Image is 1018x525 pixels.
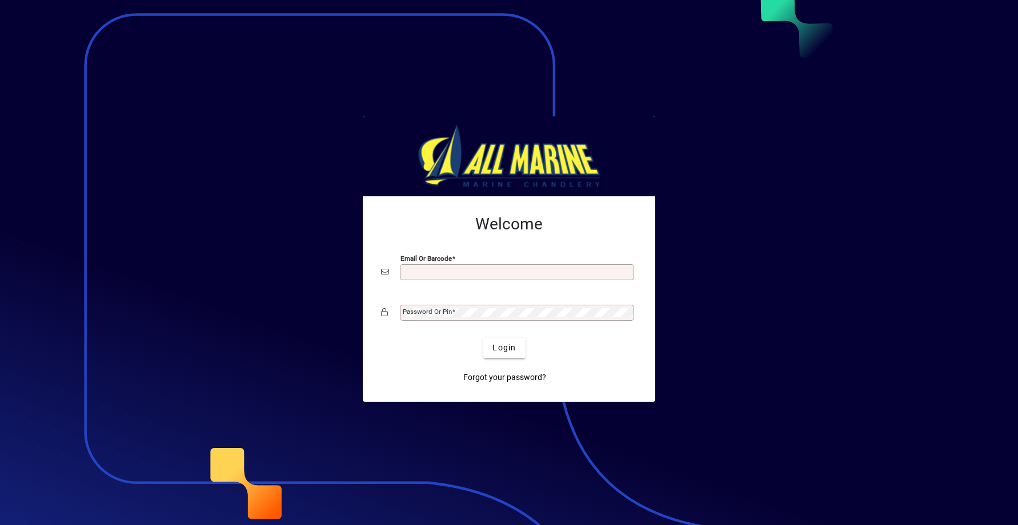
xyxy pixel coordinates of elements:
mat-label: Email or Barcode [400,254,452,262]
button: Login [483,338,525,358]
span: Forgot your password? [463,371,546,383]
mat-label: Password or Pin [403,308,452,316]
h2: Welcome [381,215,637,234]
a: Forgot your password? [459,367,551,388]
span: Login [492,342,516,354]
